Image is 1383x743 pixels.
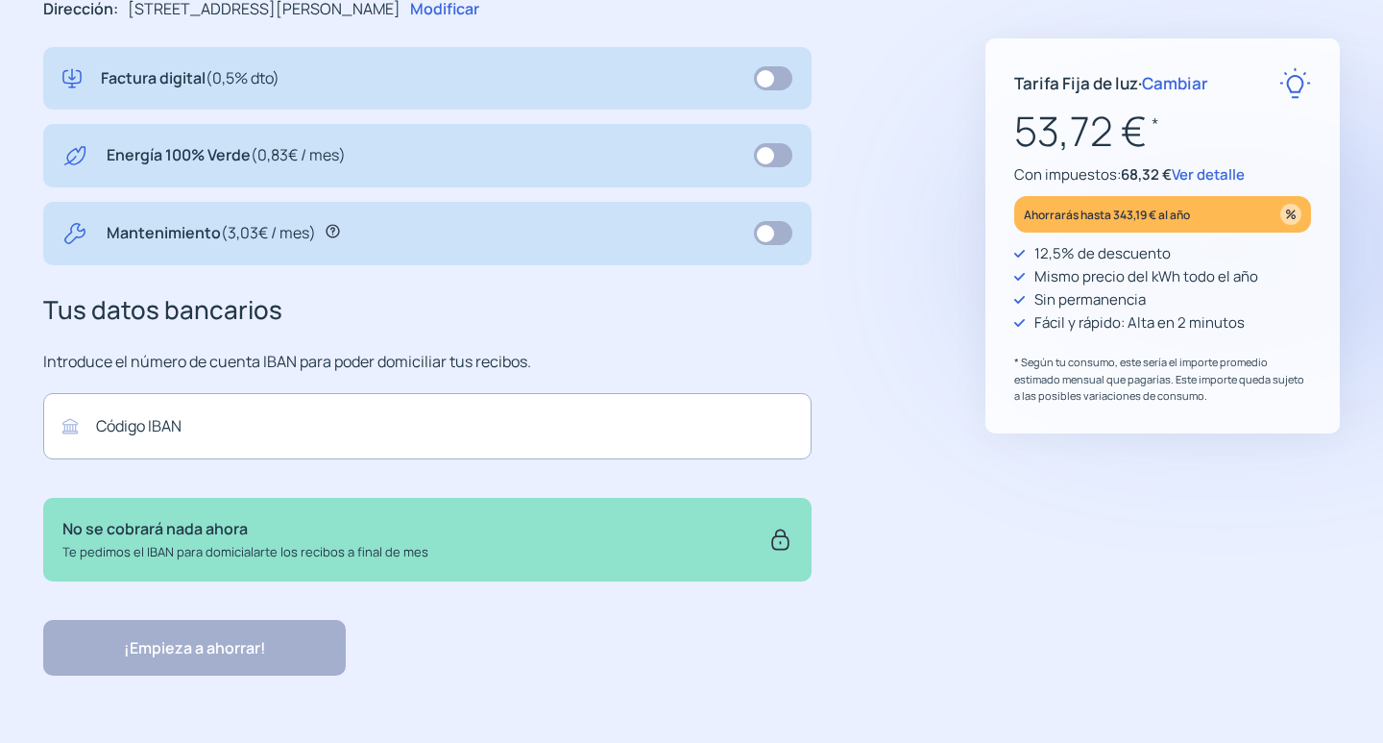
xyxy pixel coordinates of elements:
span: (3,03€ / mes) [221,222,316,243]
h3: Tus datos bancarios [43,290,812,331]
p: No se cobrará nada ahora [62,517,428,542]
img: digital-invoice.svg [62,66,82,91]
p: Mantenimiento [107,221,316,246]
p: Introduce el número de cuenta IBAN para poder domiciliar tus recibos. [43,350,812,375]
img: secure.svg [768,517,792,561]
p: Ahorrarás hasta 343,19 € al año [1024,204,1190,226]
p: 53,72 € [1014,99,1311,163]
p: Fácil y rápido: Alta en 2 minutos [1034,311,1245,334]
span: Cambiar [1142,72,1208,94]
p: Con impuestos: [1014,163,1311,186]
span: 68,32 € [1121,164,1172,185]
p: Sin permanencia [1034,288,1146,311]
p: Mismo precio del kWh todo el año [1034,265,1258,288]
img: energy-green.svg [62,143,87,168]
p: Energía 100% Verde [107,143,346,168]
p: Factura digital [101,66,279,91]
span: Ver detalle [1172,164,1245,185]
p: 12,5% de descuento [1034,242,1171,265]
span: (0,83€ / mes) [251,144,346,165]
img: rate-E.svg [1279,67,1311,99]
p: Tarifa Fija de luz · [1014,70,1208,96]
p: Te pedimos el IBAN para domicialarte los recibos a final de mes [62,542,428,562]
img: tool.svg [62,221,87,246]
p: * Según tu consumo, este sería el importe promedio estimado mensual que pagarías. Este importe qu... [1014,354,1311,405]
span: (0,5% dto) [206,67,279,88]
img: percentage_icon.svg [1280,204,1301,225]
